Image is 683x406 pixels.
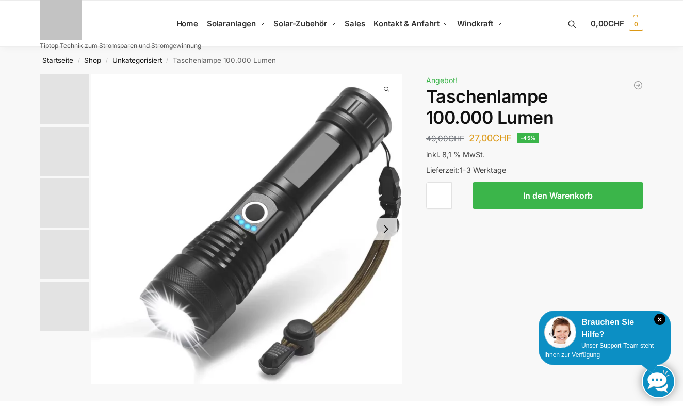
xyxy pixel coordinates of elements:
[544,316,665,341] div: Brauchen Sie Hilfe?
[460,166,506,174] span: 1-3 Werktage
[91,74,402,384] img: Taschenlampe-1
[269,1,340,47] a: Solar-Zubehör
[162,57,173,65] span: /
[42,56,73,64] a: Startseite
[375,218,397,240] button: Next slide
[73,57,84,65] span: /
[654,314,665,325] i: Schließen
[426,134,464,143] bdi: 49,00
[426,166,506,174] span: Lieferzeit:
[426,86,643,128] h1: Taschenlampe 100.000 Lumen
[629,17,643,31] span: 0
[591,8,643,39] a: 0,00CHF 0
[373,19,439,28] span: Kontakt & Anfahrt
[473,182,643,209] button: In den Warenkorb
[40,230,89,279] img: Taschenlampe3
[273,19,327,28] span: Solar-Zubehör
[469,133,512,143] bdi: 27,00
[345,19,365,28] span: Sales
[40,74,89,124] img: Taschenlampe-1
[112,56,162,64] a: Unkategorisiert
[591,19,624,28] span: 0,00
[40,127,89,176] img: Taschenlampe1
[84,56,101,64] a: Shop
[426,150,485,159] span: inkl. 8,1 % MwSt.
[340,1,369,47] a: Sales
[91,74,402,384] a: Extrem Starke TaschenlampeTaschenlampe 1
[517,133,540,143] span: -45%
[426,76,458,85] span: Angebot!
[448,134,464,143] span: CHF
[544,316,576,348] img: Customer service
[544,342,654,359] span: Unser Support-Team steht Ihnen zur Verfügung
[207,19,256,28] span: Solaranlagen
[22,47,662,74] nav: Breadcrumb
[202,1,269,47] a: Solaranlagen
[369,1,453,47] a: Kontakt & Anfahrt
[40,178,89,228] img: Taschenlampe2
[40,43,201,49] p: Tiptop Technik zum Stromsparen und Stromgewinnung
[426,182,452,209] input: Produktmenge
[608,19,624,28] span: CHF
[457,19,493,28] span: Windkraft
[633,80,643,90] a: NEP 800 Micro Wechselrichter 800W/600W drosselbar Balkon Solar Anlage W-LAN
[40,282,89,331] img: Taschenlampe2
[101,57,112,65] span: /
[453,1,507,47] a: Windkraft
[493,133,512,143] span: CHF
